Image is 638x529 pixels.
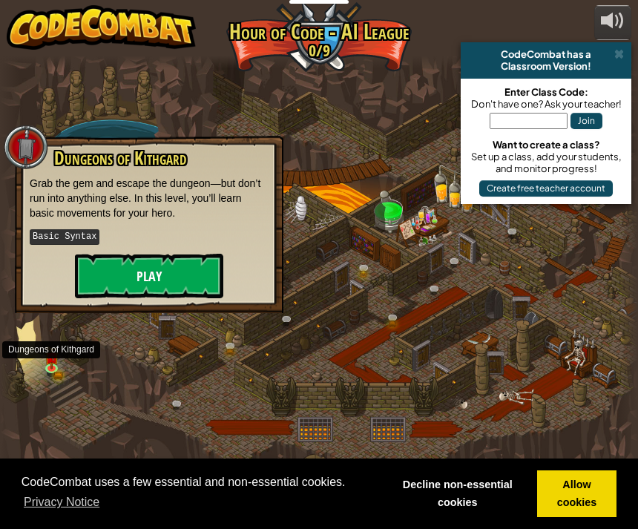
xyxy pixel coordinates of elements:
[7,5,197,50] img: CodeCombat - Learn how to code by playing a game
[22,473,372,513] span: CodeCombat uses a few essential and non-essential cookies.
[22,491,102,513] a: learn more about cookies
[468,151,624,174] div: Set up a class, add your students, and monitor progress!
[479,180,613,197] button: Create free teacher account
[468,98,624,110] div: Don't have one? Ask your teacher!
[54,145,186,171] span: Dungeons of Kithgard
[30,229,99,245] kbd: Basic Syntax
[75,254,223,298] button: Play
[467,60,625,72] div: Classroom Version!
[468,86,624,98] div: Enter Class Code:
[594,5,631,40] button: Adjust volume
[47,355,56,361] img: portrait.png
[384,470,531,518] a: deny cookies
[467,48,625,60] div: CodeCombat has a
[30,176,269,220] p: Grab the gem and escape the dungeon—but don’t run into anything else. In this level, you’ll learn...
[45,346,59,369] img: level-banner-unlock.png
[468,139,624,151] div: Want to create a class?
[570,113,602,129] button: Join
[537,470,617,518] a: allow cookies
